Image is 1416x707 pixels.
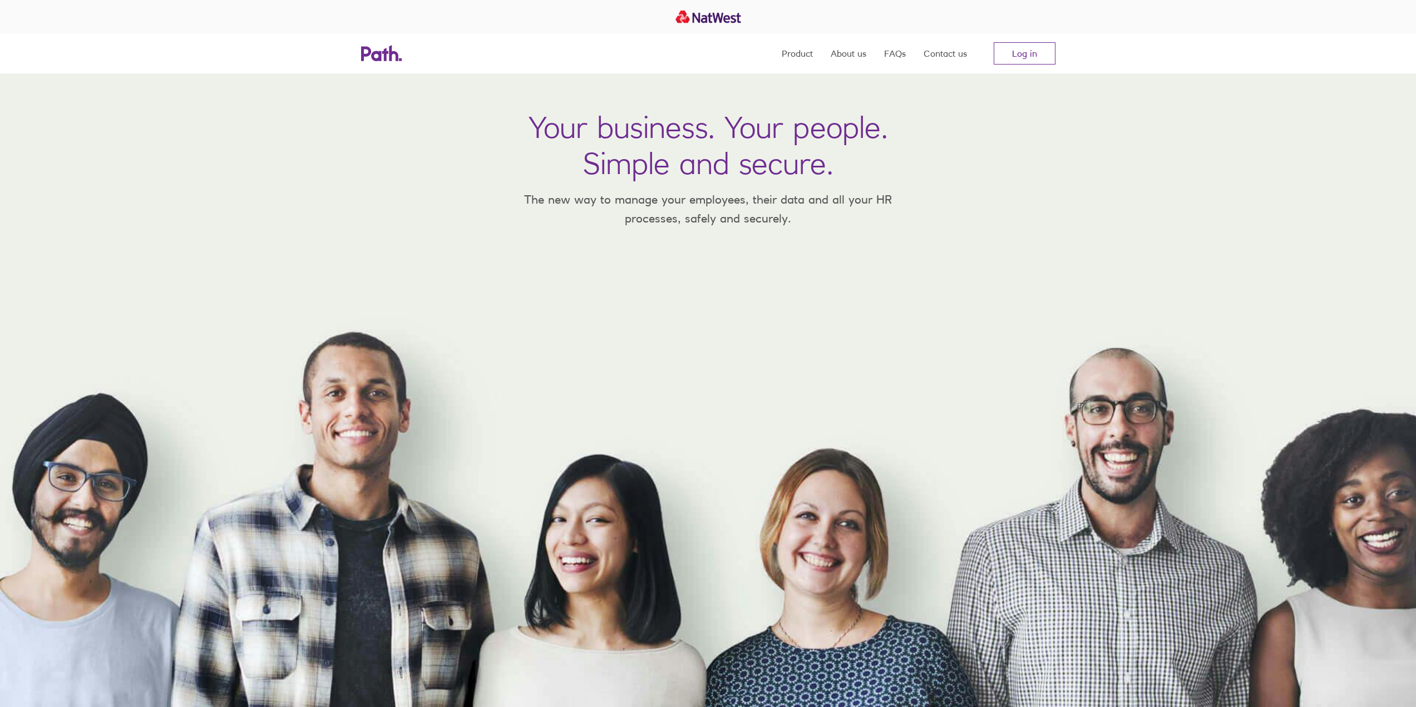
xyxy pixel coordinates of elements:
a: FAQs [884,33,906,73]
h1: Your business. Your people. Simple and secure. [529,109,888,181]
p: The new way to manage your employees, their data and all your HR processes, safely and securely. [508,190,909,228]
a: Contact us [924,33,967,73]
a: Product [782,33,813,73]
a: Log in [994,42,1055,65]
a: About us [831,33,866,73]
